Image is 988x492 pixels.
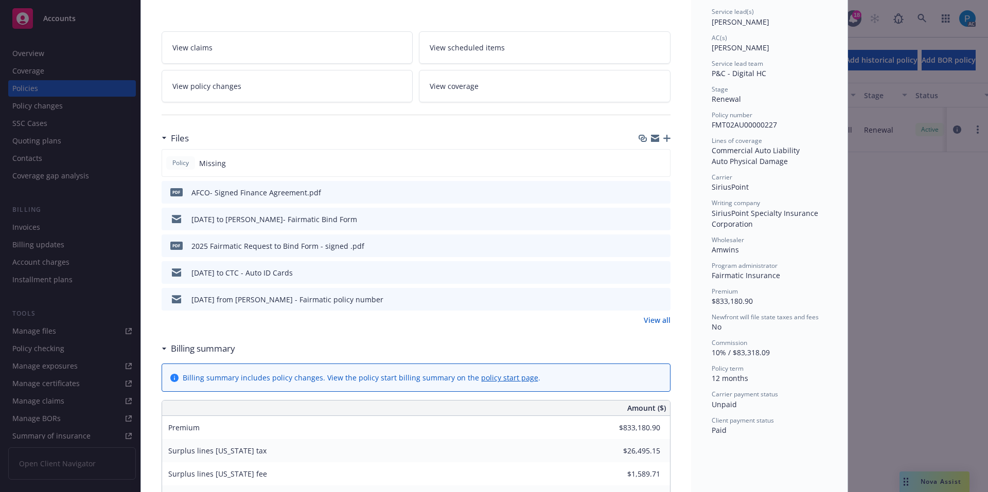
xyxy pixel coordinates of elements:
[712,425,727,435] span: Paid
[162,132,189,145] div: Files
[162,70,413,102] a: View policy changes
[712,270,780,280] span: Fairmatic Insurance
[172,42,213,53] span: View claims
[641,267,649,278] button: download file
[712,94,741,104] span: Renewal
[641,187,649,198] button: download file
[712,399,737,409] span: Unpaid
[170,188,183,196] span: pdf
[712,322,721,332] span: No
[191,187,321,198] div: AFCO- Signed Finance Agreement.pdf
[641,294,649,305] button: download file
[168,423,200,432] span: Premium
[712,17,769,27] span: [PERSON_NAME]
[712,173,732,181] span: Carrier
[712,33,727,42] span: AC(s)
[641,241,649,251] button: download file
[168,446,267,455] span: Surplus lines [US_STATE] tax
[712,348,770,357] span: 10% / $83,318.09
[712,338,747,347] span: Commission
[162,31,413,64] a: View claims
[712,145,827,156] div: Commercial Auto Liability
[712,85,728,94] span: Stage
[712,43,769,52] span: [PERSON_NAME]
[481,373,538,382] a: policy start page
[599,443,666,459] input: 0.00
[657,294,666,305] button: preview file
[641,214,649,225] button: download file
[712,364,744,373] span: Policy term
[599,420,666,435] input: 0.00
[712,111,752,119] span: Policy number
[657,214,666,225] button: preview file
[191,214,357,225] div: [DATE] to [PERSON_NAME]- Fairmatic Bind Form
[712,7,754,16] span: Service lead(s)
[712,136,762,145] span: Lines of coverage
[712,287,738,296] span: Premium
[712,156,827,167] div: Auto Physical Damage
[170,242,183,249] span: pdf
[171,342,235,355] h3: Billing summary
[183,372,540,383] div: Billing summary includes policy changes. View the policy start billing summary on the .
[712,416,774,425] span: Client payment status
[712,313,819,321] span: Newfront will file state taxes and fees
[712,245,739,254] span: Amwins
[657,267,666,278] button: preview file
[712,68,766,78] span: P&C - Digital HC
[657,187,666,198] button: preview file
[712,235,744,244] span: Wholesaler
[712,120,777,130] span: FMT02AU00000227
[170,158,191,168] span: Policy
[712,59,763,68] span: Service lead team
[712,208,820,229] span: SiriusPoint Specialty Insurance Corporation
[430,81,479,92] span: View coverage
[199,158,226,169] span: Missing
[712,296,753,306] span: $833,180.90
[171,132,189,145] h3: Files
[712,390,778,398] span: Carrier payment status
[599,466,666,482] input: 0.00
[712,373,748,383] span: 12 months
[191,267,293,278] div: [DATE] to CTC - Auto ID Cards
[712,261,778,270] span: Program administrator
[419,31,671,64] a: View scheduled items
[644,315,671,325] a: View all
[712,198,760,207] span: Writing company
[168,469,267,479] span: Surplus lines [US_STATE] fee
[162,342,235,355] div: Billing summary
[627,403,666,413] span: Amount ($)
[430,42,505,53] span: View scheduled items
[712,182,749,192] span: SiriusPoint
[172,81,241,92] span: View policy changes
[191,241,364,251] div: 2025 Fairmatic Request to Bind Form - signed .pdf
[419,70,671,102] a: View coverage
[191,294,383,305] div: [DATE] from [PERSON_NAME] - Fairmatic policy number
[657,241,666,251] button: preview file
